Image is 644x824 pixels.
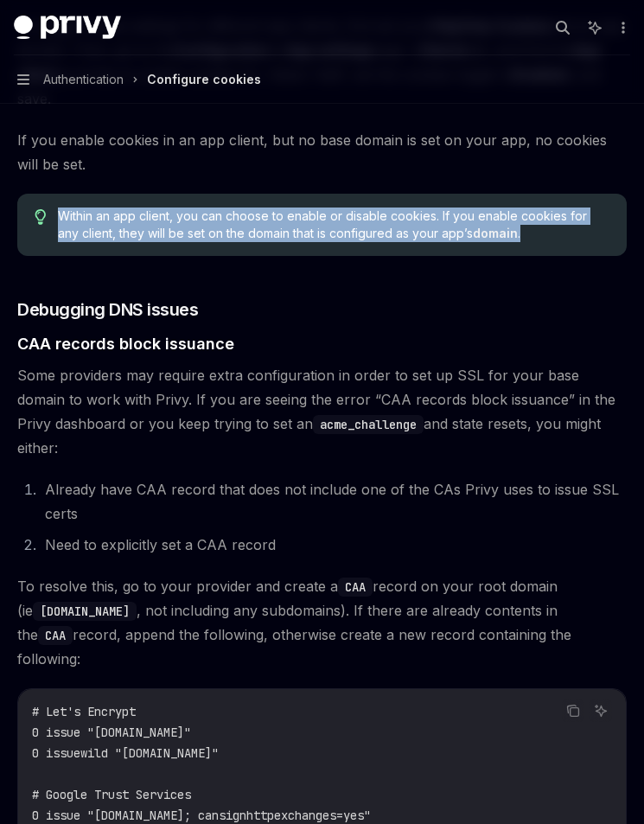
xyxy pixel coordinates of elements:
[562,699,584,722] button: Copy the contents from the code block
[58,208,609,242] span: Within an app client, you can choose to enable or disable cookies. If you enable cookies for any ...
[38,626,73,645] code: CAA
[313,415,424,434] code: acme_challenge
[40,533,627,557] li: Need to explicitly set a CAA record
[17,363,627,460] span: Some providers may require extra configuration in order to set up SSL for your base domain to wor...
[17,297,198,322] span: Debugging DNS issues
[43,69,124,90] span: Authentication
[473,226,518,240] strong: domain
[32,745,219,761] span: 0 issuewild "[DOMAIN_NAME]"
[14,16,121,40] img: dark logo
[33,602,137,621] code: [DOMAIN_NAME]
[32,787,191,802] span: # Google Trust Services
[40,477,627,526] li: Already have CAA record that does not include one of the CAs Privy uses to issue SSL certs
[590,699,612,722] button: Ask AI
[32,725,191,740] span: 0 issue "[DOMAIN_NAME]"
[17,332,234,355] span: CAA records block issuance
[35,209,47,225] svg: Tip
[338,578,373,597] code: CAA
[147,69,261,90] div: Configure cookies
[32,704,136,719] span: # Let's Encrypt
[17,574,627,671] span: To resolve this, go to your provider and create a record on your root domain (ie , not including ...
[17,128,627,176] span: If you enable cookies in an app client, but no base domain is set on your app, no cookies will be...
[613,16,630,40] button: More actions
[32,808,371,823] span: 0 issue "[DOMAIN_NAME]; cansignhttpexchanges=yes"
